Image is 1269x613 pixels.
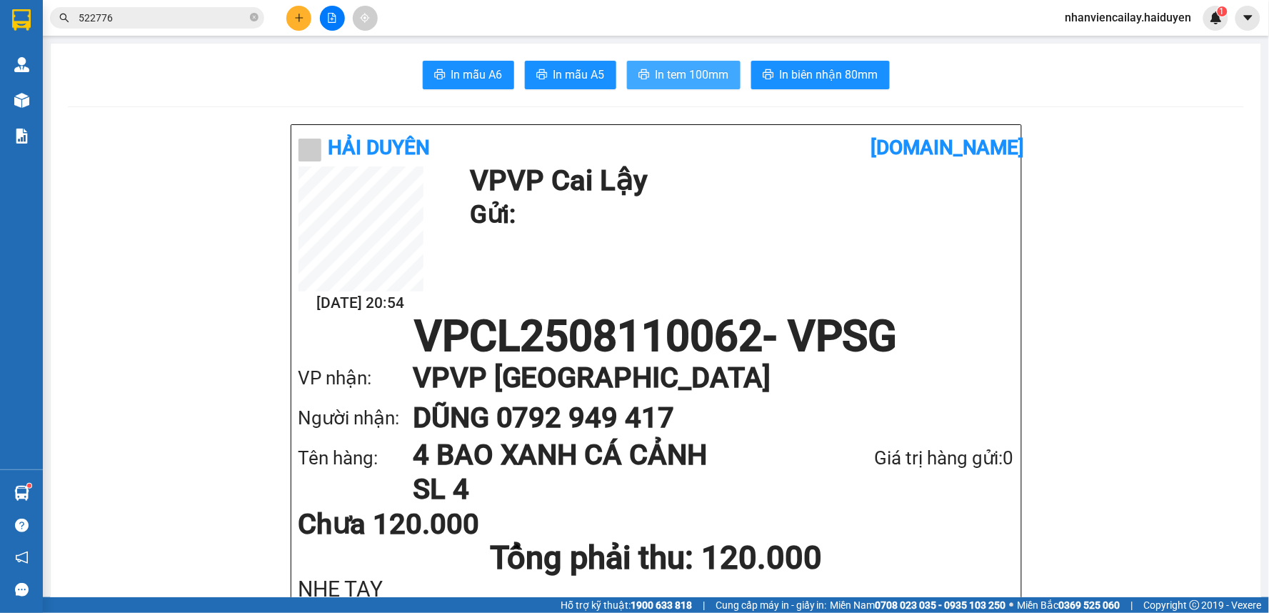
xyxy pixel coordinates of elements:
[638,69,650,82] span: printer
[703,597,705,613] span: |
[294,13,304,23] span: plus
[79,10,247,26] input: Tìm tên, số ĐT hoặc mã đơn
[15,583,29,597] span: message
[413,358,985,398] h1: VP VP [GEOGRAPHIC_DATA]
[413,438,799,472] h1: 4 BAO XANH CÁ CẢNH
[470,195,1007,234] h1: Gửi:
[299,315,1014,358] h1: VPCL2508110062 - VPSG
[59,13,69,23] span: search
[656,66,729,84] span: In tem 100mm
[413,398,985,438] h1: DŨNG 0792 949 417
[751,61,890,89] button: printerIn biên nhận 80mm
[525,61,616,89] button: printerIn mẫu A5
[1010,602,1014,608] span: ⚪️
[536,69,548,82] span: printer
[88,18,176,45] div: Hải Duyên
[286,6,311,31] button: plus
[299,444,413,473] div: Tên hàng:
[14,57,29,72] img: warehouse-icon
[871,136,1025,159] b: [DOMAIN_NAME]
[1220,6,1225,16] span: 1
[1210,11,1223,24] img: icon-new-feature
[299,404,413,433] div: Người nhận:
[451,66,503,84] span: In mẫu A6
[1054,9,1203,26] span: nhanviencailay.haiduyen
[299,577,1014,601] div: NHẸ TAY
[14,129,29,144] img: solution-icon
[360,13,370,23] span: aim
[876,599,1006,611] strong: 0708 023 035 - 0935 103 250
[320,6,345,31] button: file-add
[1190,600,1200,610] span: copyright
[1018,597,1120,613] span: Miền Bắc
[15,551,29,564] span: notification
[434,69,446,82] span: printer
[470,166,1007,195] h1: VP VP Cai Lậy
[250,11,259,25] span: close-circle
[1235,6,1260,31] button: caret-down
[1218,6,1228,16] sup: 1
[1059,599,1120,611] strong: 0369 525 060
[561,597,692,613] span: Hỗ trợ kỹ thuật:
[1242,11,1255,24] span: caret-down
[799,444,1014,473] div: Giá trị hàng gửi: 0
[12,9,31,31] img: logo-vxr
[631,599,692,611] strong: 1900 633 818
[716,597,827,613] span: Cung cấp máy in - giấy in:
[299,539,1014,577] h1: Tổng phải thu: 120.000
[6,60,99,107] li: VP VP [PERSON_NAME] Lậy
[27,484,31,488] sup: 1
[763,69,774,82] span: printer
[831,597,1006,613] span: Miền Nam
[299,291,423,315] h2: [DATE] 20:54
[299,364,413,393] div: VP nhận:
[627,61,741,89] button: printerIn tem 100mm
[99,60,191,107] li: VP VP [GEOGRAPHIC_DATA]
[353,6,378,31] button: aim
[413,472,799,507] h1: SL 4
[14,93,29,108] img: warehouse-icon
[299,510,535,539] div: Chưa 120.000
[423,61,514,89] button: printerIn mẫu A6
[250,13,259,21] span: close-circle
[1131,597,1133,613] span: |
[328,136,431,159] b: Hải Duyên
[780,66,878,84] span: In biên nhận 80mm
[14,486,29,501] img: warehouse-icon
[15,519,29,532] span: question-circle
[553,66,605,84] span: In mẫu A5
[327,13,337,23] span: file-add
